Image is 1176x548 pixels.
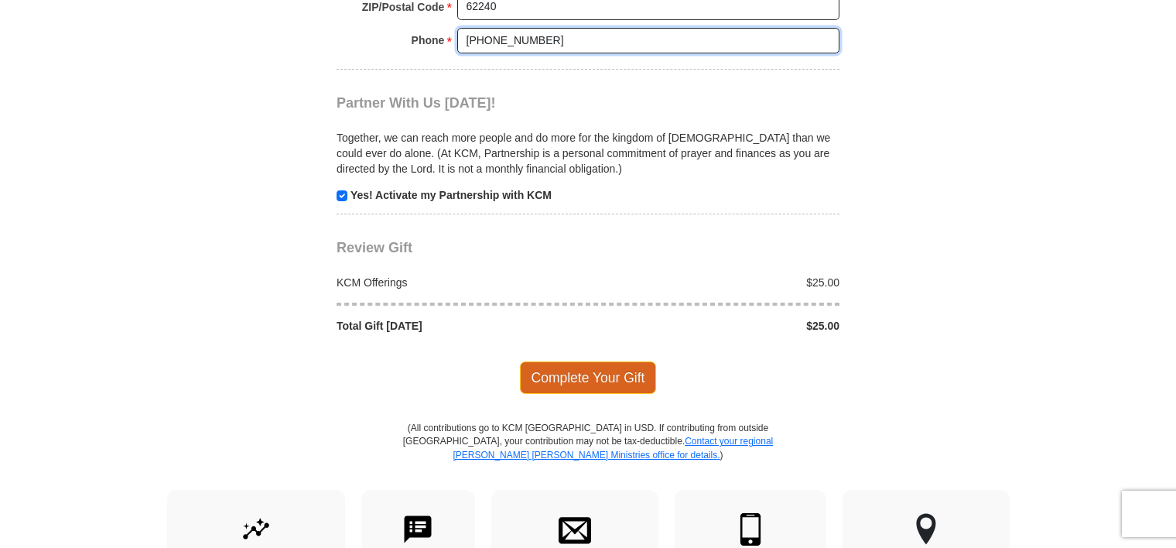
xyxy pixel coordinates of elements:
span: Partner With Us [DATE]! [337,95,496,111]
div: KCM Offerings [329,275,589,290]
strong: Yes! Activate my Partnership with KCM [350,189,552,201]
img: envelope.svg [559,513,591,546]
div: Total Gift [DATE] [329,318,589,334]
span: Complete Your Gift [520,361,657,394]
p: Together, we can reach more people and do more for the kingdom of [DEMOGRAPHIC_DATA] than we coul... [337,130,839,176]
img: mobile.svg [734,513,767,546]
img: give-by-stock.svg [240,513,272,546]
img: other-region [915,513,937,546]
img: text-to-give.svg [402,513,434,546]
div: $25.00 [588,318,848,334]
span: Review Gift [337,240,412,255]
p: (All contributions go to KCM [GEOGRAPHIC_DATA] in USD. If contributing from outside [GEOGRAPHIC_D... [402,422,774,489]
div: $25.00 [588,275,848,290]
strong: Phone [412,29,445,51]
a: Contact your regional [PERSON_NAME] [PERSON_NAME] Ministries office for details. [453,436,773,460]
